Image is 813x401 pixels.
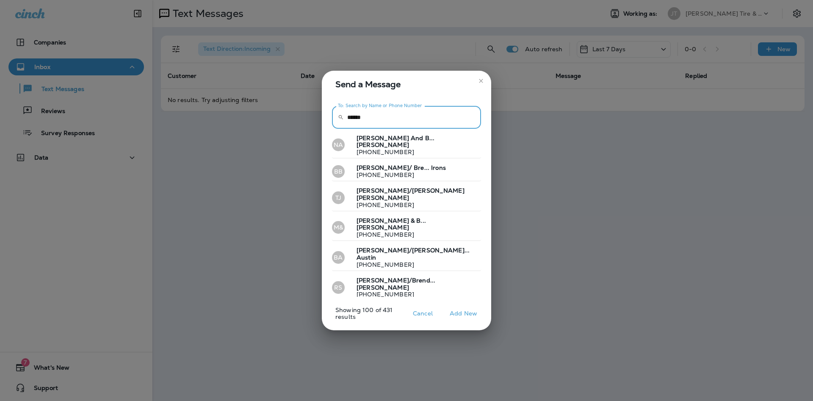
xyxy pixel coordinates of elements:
[332,281,345,294] div: RS
[335,77,481,91] span: Send a Message
[357,164,429,171] span: [PERSON_NAME]/ Bre...
[350,231,478,238] p: [PHONE_NUMBER]
[350,202,478,208] p: [PHONE_NUMBER]
[357,254,376,261] span: Austin
[357,217,426,224] span: [PERSON_NAME] & B...
[357,284,409,291] span: [PERSON_NAME]
[332,191,345,204] div: TJ
[332,165,345,178] div: BB
[445,307,481,320] button: Add New
[338,102,422,109] label: To: Search by Name or Phone Number
[332,221,345,234] div: M&
[407,307,439,320] button: Cancel
[332,132,481,159] button: NA[PERSON_NAME] And B... [PERSON_NAME][PHONE_NUMBER]
[332,251,345,264] div: BA
[474,74,488,88] button: close
[357,194,409,202] span: [PERSON_NAME]
[332,274,481,301] button: RS[PERSON_NAME]/Brend... [PERSON_NAME][PHONE_NUMBER]
[357,187,465,194] span: [PERSON_NAME]/[PERSON_NAME]
[357,141,409,149] span: [PERSON_NAME]
[350,291,478,298] p: [PHONE_NUMBER]
[332,162,481,181] button: BB[PERSON_NAME]/ Bre... Irons[PHONE_NUMBER]
[357,277,435,284] span: [PERSON_NAME]/Brend...
[357,246,470,254] span: [PERSON_NAME]/[PERSON_NAME]...
[332,185,481,211] button: TJ[PERSON_NAME]/[PERSON_NAME] [PERSON_NAME][PHONE_NUMBER]
[357,134,434,142] span: [PERSON_NAME] And B...
[357,224,409,231] span: [PERSON_NAME]
[332,138,345,151] div: NA
[350,171,446,178] p: [PHONE_NUMBER]
[350,149,478,155] p: [PHONE_NUMBER]
[318,307,407,327] p: Showing 100 of 431 results
[332,244,481,271] button: BA[PERSON_NAME]/[PERSON_NAME]... Austin[PHONE_NUMBER]
[350,261,478,268] p: [PHONE_NUMBER]
[431,164,446,171] span: Irons
[332,215,481,241] button: M&[PERSON_NAME] & B... [PERSON_NAME][PHONE_NUMBER]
